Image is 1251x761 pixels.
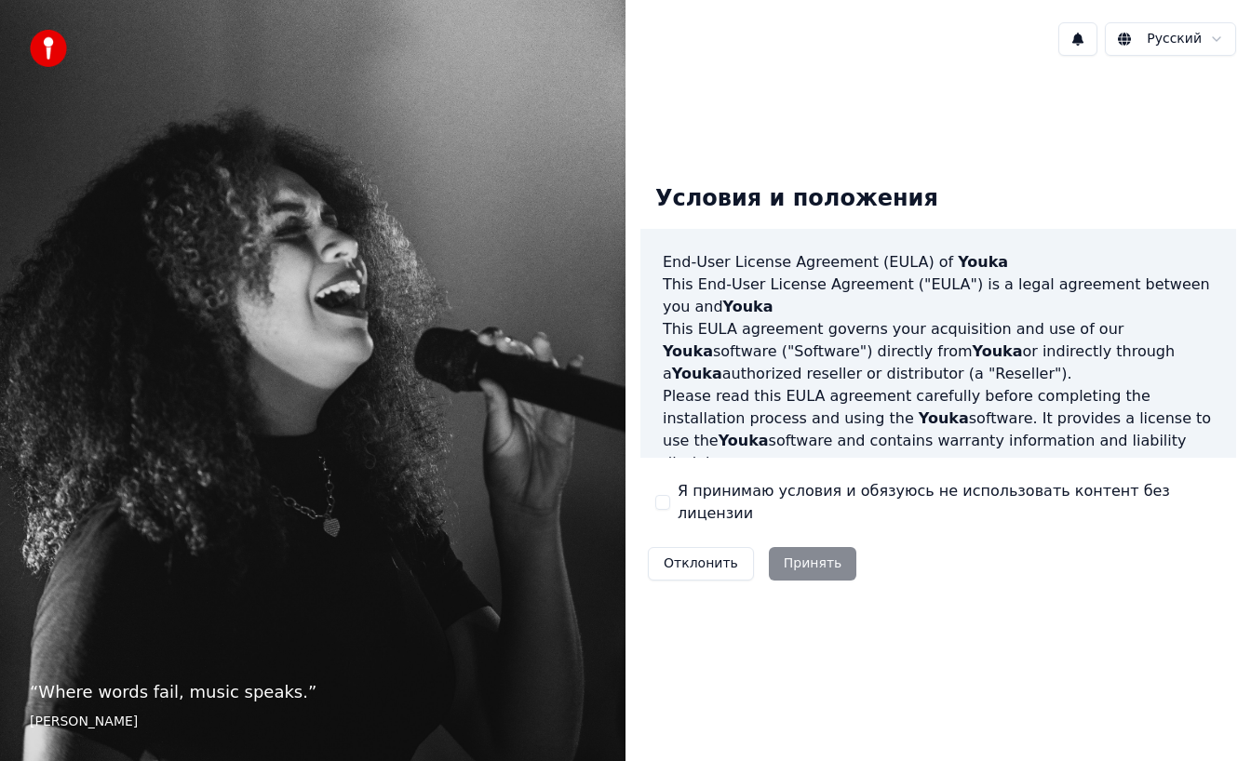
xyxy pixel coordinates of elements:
[30,713,596,731] footer: [PERSON_NAME]
[672,365,722,382] span: Youka
[973,342,1023,360] span: Youka
[663,318,1214,385] p: This EULA agreement governs your acquisition and use of our software ("Software") directly from o...
[30,679,596,705] p: “ Where words fail, music speaks. ”
[919,409,969,427] span: Youka
[723,298,773,315] span: Youka
[663,274,1214,318] p: This End-User License Agreement ("EULA") is a legal agreement between you and
[958,253,1008,271] span: Youka
[640,169,953,229] div: Условия и положения
[663,342,713,360] span: Youka
[648,547,754,581] button: Отклонить
[30,30,67,67] img: youka
[678,480,1221,525] label: Я принимаю условия и обязуюсь не использовать контент без лицензии
[663,385,1214,474] p: Please read this EULA agreement carefully before completing the installation process and using th...
[719,432,769,449] span: Youka
[663,251,1214,274] h3: End-User License Agreement (EULA) of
